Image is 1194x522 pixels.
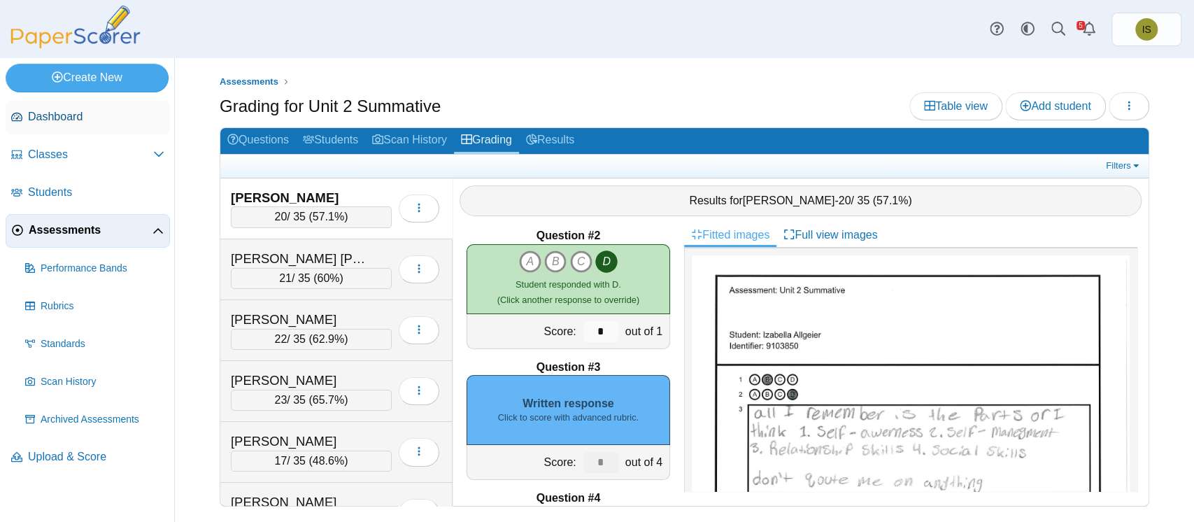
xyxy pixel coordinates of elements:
[6,64,169,92] a: Create New
[29,223,152,238] span: Assessments
[365,128,454,154] a: Scan History
[231,432,371,451] div: [PERSON_NAME]
[275,455,287,467] span: 17
[454,128,519,154] a: Grading
[41,413,164,427] span: Archived Assessments
[231,311,371,329] div: [PERSON_NAME]
[1020,100,1090,112] span: Add student
[467,445,580,479] div: Score:
[1074,14,1104,45] a: Alerts
[544,251,567,273] i: B
[313,333,344,345] span: 62.9%
[231,390,392,411] div: / 35 ( )
[776,223,884,247] a: Full view images
[296,128,365,154] a: Students
[231,372,371,390] div: [PERSON_NAME]
[220,94,441,118] h1: Grading for Unit 2 Summative
[839,195,851,206] span: 20
[467,314,580,348] div: Score:
[1102,159,1145,173] a: Filters
[231,493,371,512] div: [PERSON_NAME]
[220,76,278,87] span: Assessments
[41,299,164,313] span: Rubrics
[536,228,601,244] b: Question #2
[28,147,153,162] span: Classes
[6,214,170,248] a: Assessments
[516,279,621,290] span: Student responded with D.
[231,250,371,268] div: [PERSON_NAME] [PERSON_NAME]
[498,411,639,424] small: Click to score with advanced rubric.
[684,223,776,247] a: Fitted images
[467,375,670,445] div: Written response
[20,290,170,323] a: Rubrics
[20,365,170,399] a: Scan History
[231,268,392,289] div: / 35 ( )
[231,189,371,207] div: [PERSON_NAME]
[876,195,908,206] span: 57.1%
[275,211,287,223] span: 20
[6,38,145,50] a: PaperScorer
[20,327,170,361] a: Standards
[317,272,339,284] span: 60%
[536,360,601,375] b: Question #3
[41,375,164,389] span: Scan History
[313,394,344,406] span: 65.7%
[924,100,988,112] span: Table view
[6,101,170,134] a: Dashboard
[1005,92,1105,120] a: Add student
[909,92,1002,120] a: Table view
[313,455,344,467] span: 48.6%
[6,6,145,48] img: PaperScorer
[460,185,1142,216] div: Results for - / 35 ( )
[28,109,164,125] span: Dashboard
[570,251,592,273] i: C
[313,211,344,223] span: 57.1%
[595,251,618,273] i: D
[220,128,296,154] a: Questions
[622,445,669,479] div: out of 4
[231,329,392,350] div: / 35 ( )
[519,128,581,154] a: Results
[279,272,292,284] span: 21
[275,333,287,345] span: 22
[41,262,164,276] span: Performance Bands
[20,252,170,285] a: Performance Bands
[519,251,541,273] i: A
[743,195,835,206] span: [PERSON_NAME]
[1142,24,1151,34] span: Isaiah Sexton
[275,394,287,406] span: 23
[28,185,164,200] span: Students
[536,491,601,506] b: Question #4
[231,451,392,472] div: / 35 ( )
[1111,13,1181,46] a: Isaiah Sexton
[622,314,669,348] div: out of 1
[216,73,282,91] a: Assessments
[41,337,164,351] span: Standards
[6,176,170,210] a: Students
[6,139,170,172] a: Classes
[231,206,392,227] div: / 35 ( )
[6,441,170,474] a: Upload & Score
[1135,18,1158,41] span: Isaiah Sexton
[28,449,164,465] span: Upload & Score
[20,403,170,437] a: Archived Assessments
[497,279,639,305] small: (Click another response to override)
